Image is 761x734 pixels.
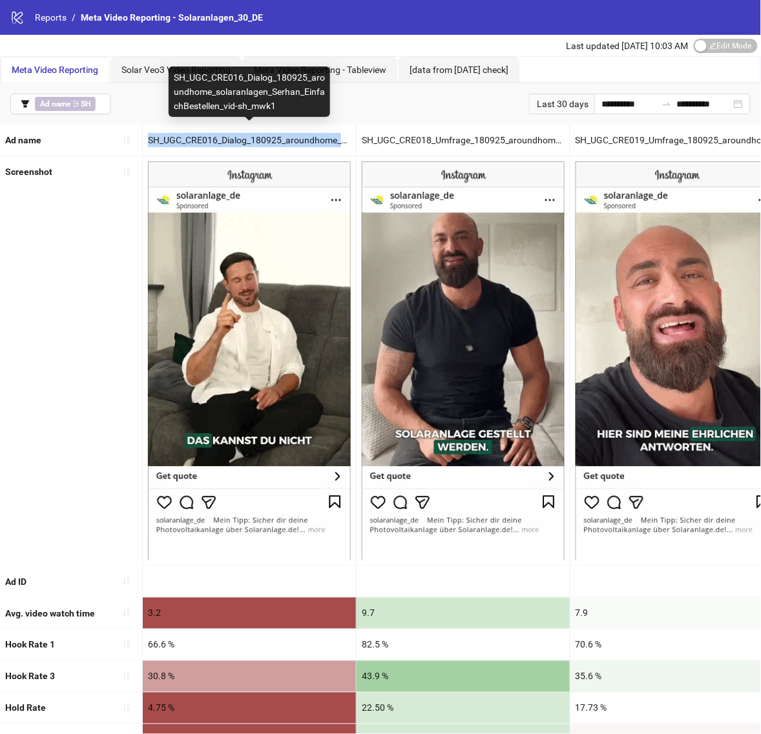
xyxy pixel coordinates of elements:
[5,671,55,682] b: Hook Rate 3
[12,65,98,75] span: Meta Video Reporting
[122,703,131,712] span: sort-ascending
[357,125,570,156] div: SH_UGC_CRE018_Umfrage_180925_aroundhome_solaranlagen_Serhan_3HäufigeFragenZuSolar_vid-sh_mwk1
[254,65,386,75] span: Meta Video Reporting - Tableview
[143,629,356,660] div: 66.6 %
[122,671,131,680] span: sort-ascending
[662,99,672,109] span: swap-right
[21,99,30,108] span: filter
[143,125,356,156] div: SH_UGC_CRE016_Dialog_180925_aroundhome_solaranlagen_Serhan_EinfachBestellen_vid-sh_mwk1
[121,65,231,75] span: Solar Veo3 Video Reporting
[169,66,330,117] div: SH_UGC_CRE016_Dialog_180925_aroundhome_solaranlagen_Serhan_EinfachBestellen_vid-sh_mwk1
[362,161,565,560] img: Screenshot 120234173200290649
[143,598,356,629] div: 3.2
[5,608,95,618] b: Avg. video watch time
[122,608,131,617] span: sort-ascending
[122,167,131,176] span: sort-ascending
[5,640,55,650] b: Hook Rate 1
[5,703,46,713] b: Hold Rate
[122,136,131,145] span: sort-ascending
[143,661,356,692] div: 30.8 %
[35,97,96,111] span: ∋
[567,41,689,51] span: Last updated [DATE] 10:03 AM
[357,693,570,724] div: 22.50 %
[10,94,111,114] button: Ad name ∋ SH
[32,10,69,25] a: Reports
[357,598,570,629] div: 9.7
[40,99,70,108] b: Ad name
[410,65,508,75] span: [data from [DATE] check]
[122,640,131,649] span: sort-ascending
[5,135,41,145] b: Ad name
[529,94,594,114] div: Last 30 days
[5,576,26,587] b: Ad ID
[72,10,76,25] li: /
[357,661,570,692] div: 43.9 %
[81,12,263,23] span: Meta Video Reporting - Solaranlagen_30_DE
[5,167,52,177] b: Screenshot
[122,576,131,586] span: sort-ascending
[143,693,356,724] div: 4.75 %
[357,629,570,660] div: 82.5 %
[81,99,90,108] b: SH
[662,99,672,109] span: to
[148,161,351,560] img: Screenshot 120234173205760649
